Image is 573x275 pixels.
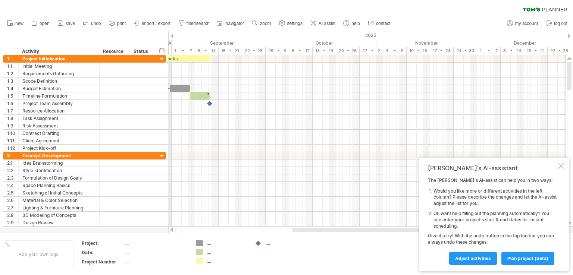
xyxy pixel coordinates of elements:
a: save [56,19,77,28]
span: settings [287,21,303,26]
div: 1.10 [7,130,18,137]
div: Status [134,48,150,55]
div: Scope Definition [22,78,95,85]
div: 2.5 [7,189,18,196]
div: 1.5 [7,92,18,99]
div: .... [266,240,306,246]
span: log out [554,21,567,26]
div: Idea Brainstorming [22,159,95,167]
div: 1.11 [7,137,18,144]
div: Project Initialization [22,55,95,62]
a: navigator [216,19,246,28]
a: open [29,19,52,28]
span: undo [91,21,101,26]
div: The [PERSON_NAME]'s AI-assist can help you in two ways: Give it a try! With the undo button in th... [428,177,557,265]
div: November 2025 [376,39,477,47]
div: Design Review [22,219,95,226]
div: 2 [7,152,18,159]
a: import / export [132,19,173,28]
div: 1 - 7 [477,47,501,55]
div: 1.12 [7,145,18,152]
div: Resource Allocation [22,107,95,114]
div: .... [207,258,247,264]
span: AI assist [319,21,335,26]
div: 1.8 [7,115,18,122]
div: 20 - 26 [336,47,360,55]
div: 29 - 5 [266,47,289,55]
div: 3 - 9 [383,47,407,55]
div: Budget Estimation [22,85,95,92]
div: 1.2 [7,70,18,77]
div: 8 - 14 [195,47,219,55]
span: help [351,21,360,26]
li: Or, want help filling out the planning automatically? You can enter your project's start & end da... [433,211,557,229]
div: 3D Modeling of Concepts [22,212,95,219]
span: save [66,21,75,26]
div: Project Kick-off [22,145,95,152]
span: open [40,21,50,26]
div: 17 - 23 [430,47,454,55]
div: 1.6 [7,100,18,107]
div: Material & Color Selection [22,197,95,204]
div: 24 - 30 [454,47,477,55]
div: 13 - 19 [313,47,336,55]
div: Date: [82,249,123,256]
div: [PERSON_NAME]'s AI-assistant [428,164,557,172]
a: help [341,19,362,28]
div: 1.7 [7,107,18,114]
a: plan project (beta) [501,252,554,265]
div: .... [124,240,187,246]
a: settings [277,19,305,28]
span: filter/search [187,21,210,26]
div: 1.1 [7,63,18,70]
div: 15 - 21 [524,47,548,55]
div: Project Team Assembly [22,100,95,107]
div: Project: [82,240,123,246]
a: filter/search [176,19,212,28]
div: 2.1 [7,159,18,167]
a: zoom [250,19,273,28]
div: 2.9 [7,219,18,226]
div: 2.3 [7,174,18,181]
a: my account [505,19,540,28]
div: Task Assignment [22,115,95,122]
div: Timeline Formulation [22,92,95,99]
div: 2.6 [7,197,18,204]
div: Formulation of Design Goals [22,174,95,181]
div: 1 [7,55,18,62]
div: 2.8 [7,212,18,219]
div: .... [207,240,247,246]
div: Client Agreement [22,137,95,144]
span: zoom [260,21,271,26]
div: 1.9 [7,122,18,129]
div: Concept Development [22,152,95,159]
div: Add your own logo [4,240,73,268]
div: .... [124,249,187,256]
a: Adjust activities [449,252,497,265]
div: Resource [103,48,126,55]
span: my account [515,21,538,26]
div: 1 - 7 [172,47,195,55]
div: 22 - 28 [242,47,266,55]
li: Would you like more or different activities in the left column? Please describe the changes and l... [433,188,557,207]
div: Space Planning Basics [22,182,95,189]
span: new [15,21,24,26]
span: print [117,21,126,26]
div: 2.7 [7,204,18,211]
a: log out [544,19,570,28]
a: undo [81,19,103,28]
div: Contract Drafting [22,130,95,137]
a: AI assist [309,19,338,28]
span: Adjust activities [455,256,491,261]
div: 1.3 [7,78,18,85]
div: Lighting & Furniture Planning [22,204,95,211]
a: print [107,19,128,28]
div: 1.4 [7,85,18,92]
div: 15 - 21 [219,47,242,55]
div: Project Number [82,259,123,265]
div: 6 - 12 [289,47,313,55]
span: navigator [226,21,244,26]
a: contact [366,19,393,28]
div: Sketching of Initial Concepts [22,189,95,196]
div: Style Identification [22,167,95,174]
